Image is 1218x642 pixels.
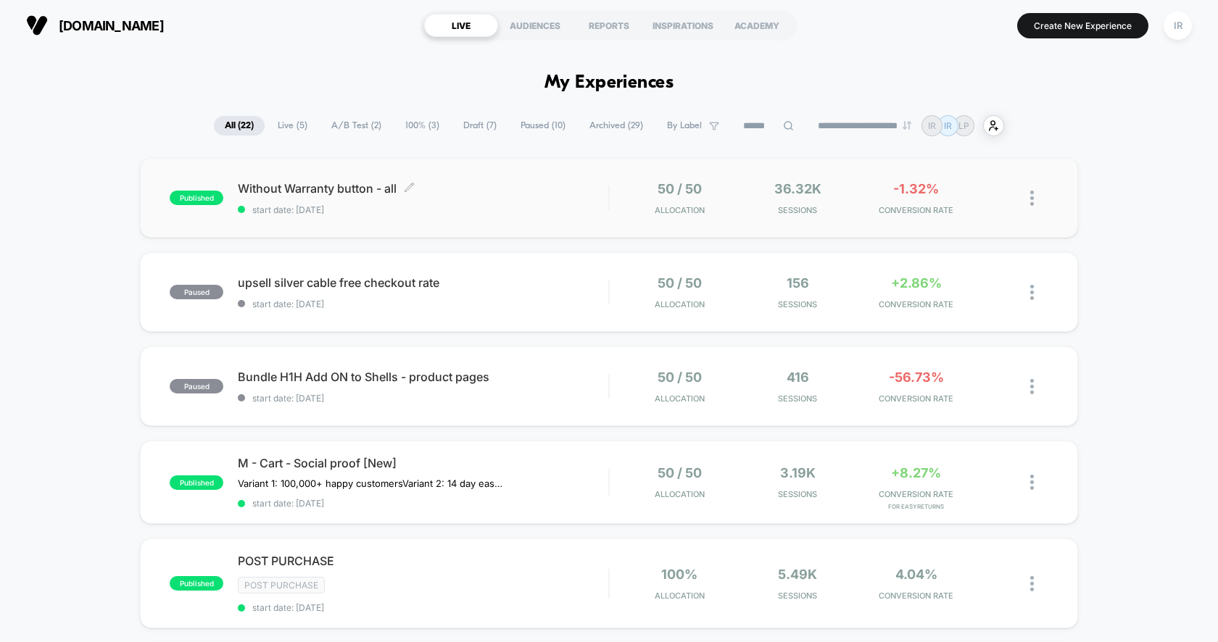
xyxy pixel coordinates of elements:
img: close [1030,576,1034,591]
span: M - Cart - Social proof [New] [238,456,608,470]
p: LP [958,120,969,131]
div: INSPIRATIONS [646,14,720,37]
h1: My Experiences [544,72,674,93]
span: start date: [DATE] [238,204,608,215]
span: Allocation [655,393,705,404]
span: 50 / 50 [658,275,702,291]
span: Draft ( 7 ) [452,116,507,136]
div: REPORTS [572,14,646,37]
span: [DOMAIN_NAME] [59,18,164,33]
span: published [170,576,223,591]
span: Allocation [655,489,705,499]
img: Visually logo [26,14,48,36]
span: CONVERSION RATE [861,393,971,404]
img: close [1030,285,1034,300]
span: Sessions [742,299,853,309]
button: IR [1159,11,1196,41]
span: start date: [DATE] [238,299,608,309]
span: start date: [DATE] [238,498,608,509]
img: close [1030,191,1034,206]
button: Create New Experience [1017,13,1148,38]
span: paused [170,379,223,393]
span: Allocation [655,591,705,601]
p: IR [928,120,936,131]
span: 100% ( 3 ) [394,116,450,136]
span: 50 / 50 [658,181,702,196]
span: 100% [661,567,697,582]
span: +8.27% [891,465,941,480]
span: 4.04% [895,567,937,582]
span: Allocation [655,299,705,309]
img: close [1030,475,1034,490]
span: Sessions [742,393,853,404]
span: 50 / 50 [658,465,702,480]
span: published [170,475,223,490]
img: end [903,121,911,130]
span: Sessions [742,205,853,215]
img: close [1030,379,1034,394]
span: for EasyReturns [861,503,971,510]
span: Archived ( 29 ) [579,116,654,136]
span: Bundle H1H Add ON to Shells - product pages [238,370,608,384]
span: All ( 22 ) [214,116,265,136]
span: A/B Test ( 2 ) [320,116,392,136]
span: published [170,191,223,205]
span: 156 [787,275,809,291]
div: ACADEMY [720,14,794,37]
span: -1.32% [893,181,939,196]
div: LIVE [424,14,498,37]
span: By Label [667,120,702,131]
span: start date: [DATE] [238,393,608,404]
span: 5.49k [778,567,817,582]
span: Sessions [742,591,853,601]
span: paused [170,285,223,299]
button: [DOMAIN_NAME] [22,14,168,37]
span: Variant 1: 100,000+ happy customersVariant 2: 14 day easy returns (paused) [238,478,507,489]
span: CONVERSION RATE [861,205,971,215]
span: +2.86% [891,275,942,291]
span: Without Warranty button - all [238,181,608,196]
span: CONVERSION RATE [861,489,971,499]
p: IR [944,120,952,131]
span: upsell silver cable free checkout rate [238,275,608,290]
span: 36.32k [774,181,821,196]
span: start date: [DATE] [238,602,608,613]
span: -56.73% [889,370,944,385]
span: Post Purchase [238,577,325,593]
div: IR [1164,12,1192,40]
span: POST PURCHASE [238,554,608,568]
span: Sessions [742,489,853,499]
span: CONVERSION RATE [861,299,971,309]
span: CONVERSION RATE [861,591,971,601]
span: 416 [787,370,809,385]
span: Allocation [655,205,705,215]
div: AUDIENCES [498,14,572,37]
span: 50 / 50 [658,370,702,385]
span: Live ( 5 ) [267,116,318,136]
span: Paused ( 10 ) [510,116,576,136]
span: 3.19k [780,465,816,480]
